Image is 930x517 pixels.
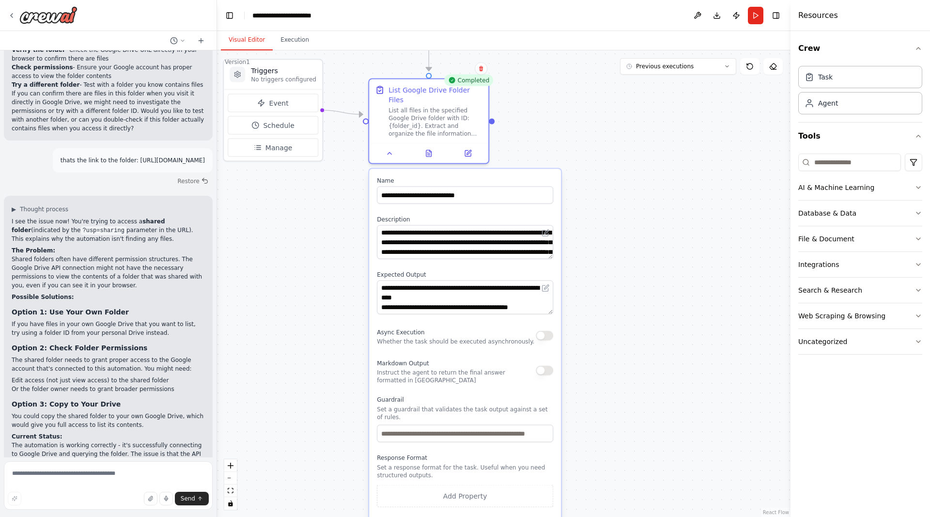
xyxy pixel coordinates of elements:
[193,35,209,47] button: Start a new chat
[224,459,237,510] div: React Flow controls
[224,485,237,497] button: fit view
[818,72,833,82] div: Task
[12,344,147,352] strong: Option 2: Check Folder Permissions
[620,58,736,75] button: Previous executions
[540,282,551,294] button: Open in editor
[818,98,838,108] div: Agent
[798,311,885,321] div: Web Scraping & Browsing
[12,217,205,243] p: I see the issue now! You're trying to access a (indicated by the parameter in the URL). This expl...
[424,18,434,71] g: Edge from fee5d292-3bfd-499f-9cfe-f2006cf0f788 to 91b5c03a-0453-4009-8d0f-64f4d31935c2
[175,492,209,505] button: Send
[166,35,189,47] button: Switch to previous chat
[798,123,922,150] button: Tools
[769,9,783,22] button: Hide right sidebar
[377,360,429,367] span: Markdown Output
[12,205,68,213] button: ▶Thought process
[798,201,922,226] button: Database & Data
[12,308,129,316] strong: Option 1: Use Your Own Folder
[20,205,68,213] span: Thought process
[377,485,553,507] button: Add Property
[251,66,316,76] h3: Triggers
[252,11,321,20] nav: breadcrumb
[321,106,363,120] g: Edge from triggers to 91b5c03a-0453-4009-8d0f-64f4d31935c2
[12,441,205,467] p: The automation is working correctly - it's successfully connecting to Google Drive and querying t...
[377,329,424,336] span: Async Execution
[12,89,205,133] p: If you can confirm there are files in this folder when you visit it directly in Google Drive, we ...
[223,59,323,162] div: TriggersNo triggers configuredEventScheduleManage
[798,260,839,269] div: Integrations
[377,396,553,404] label: Guardrail
[224,497,237,510] button: toggle interactivity
[273,30,317,50] button: Execution
[368,78,489,164] div: CompletedList Google Drive Folder FilesList all files in the specified Google Drive folder with I...
[12,46,205,63] li: - Check the Google Drive URL directly in your browser to confirm there are files
[12,376,205,385] li: Edit access (not just view access) to the shared folder
[12,255,205,290] p: Shared folders often have different permission structures. The Google Drive API connection might ...
[228,116,318,135] button: Schedule
[228,139,318,157] button: Manage
[798,226,922,251] button: File & Document
[798,10,838,21] h4: Resources
[798,208,856,218] div: Database & Data
[798,252,922,277] button: Integrations
[265,143,293,153] span: Manage
[798,278,922,303] button: Search & Research
[636,63,694,70] span: Previous executions
[763,510,789,515] a: React Flow attribution
[224,472,237,485] button: zoom out
[388,107,482,138] div: List all files in the specified Google Drive folder with ID: {folder_id}. Extract and organize th...
[81,226,126,235] code: ?usp=sharing
[451,148,485,159] button: Open in side panel
[540,227,551,239] button: Open in editor
[12,400,121,408] strong: Option 3: Copy to Your Drive
[12,294,74,300] strong: Possible Solutions:
[19,6,77,24] img: Logo
[12,64,73,71] strong: Check permissions
[225,58,250,66] div: Version 1
[377,369,536,384] p: Instruct the agent to return the final answer formatted in [GEOGRAPHIC_DATA]
[798,303,922,329] button: Web Scraping & Browsing
[377,216,553,223] label: Description
[12,412,205,429] p: You could copy the shared folder to your own Google Drive, which would give you full access to li...
[8,492,21,505] button: Improve this prompt
[251,76,316,83] p: No triggers configured
[798,337,847,346] div: Uncategorized
[221,30,273,50] button: Visual Editor
[377,454,553,462] label: Response Format
[12,433,62,440] strong: Current Status:
[228,94,318,112] button: Event
[408,148,449,159] button: View output
[377,406,553,421] p: Set a guardrail that validates the task output against a set of rules.
[798,35,922,62] button: Crew
[798,329,922,354] button: Uncategorized
[61,156,205,165] p: thats the link to the folder: [URL][DOMAIN_NAME]
[798,234,854,244] div: File & Document
[12,320,205,337] p: If you have files in your own Google Drive that you want to list, try using a folder ID from your...
[388,85,482,105] div: List Google Drive Folder Files
[12,247,55,254] strong: The Problem:
[798,285,862,295] div: Search & Research
[377,464,553,479] p: Set a response format for the task. Useful when you need structured outputs.
[12,356,205,373] p: The shared folder needs to grant proper access to the Google account that's connected to this aut...
[223,9,236,22] button: Hide left sidebar
[173,174,213,188] button: Restore
[12,205,16,213] span: ▶
[12,385,205,393] li: Or the folder owner needs to grant broader permissions
[377,338,534,345] p: Whether the task should be executed asynchronously.
[475,63,487,75] button: Delete node
[444,75,493,86] div: Completed
[224,459,237,472] button: zoom in
[377,177,553,185] label: Name
[12,81,79,88] strong: Try a different folder
[798,175,922,200] button: AI & Machine Learning
[798,183,874,192] div: AI & Machine Learning
[12,63,205,80] li: - Ensure your Google account has proper access to view the folder contents
[269,98,289,108] span: Event
[159,492,173,505] button: Click to speak your automation idea
[377,271,553,279] label: Expected Output
[798,62,922,122] div: Crew
[12,80,205,89] li: - Test with a folder you know contains files
[263,121,294,130] span: Schedule
[144,492,157,505] button: Upload files
[181,495,195,502] span: Send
